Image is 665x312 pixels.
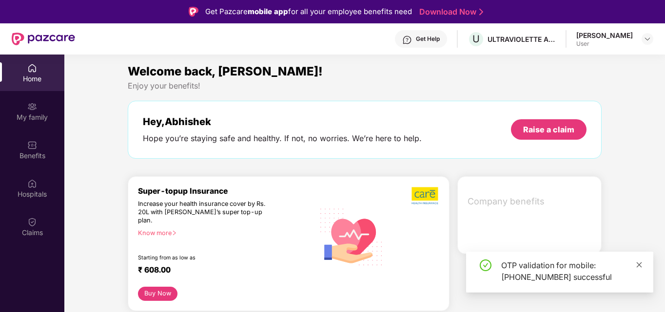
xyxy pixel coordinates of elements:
[402,35,412,45] img: svg+xml;base64,PHN2ZyBpZD0iSGVscC0zMngzMiIgeG1sbnM9Imh0dHA6Ly93d3cudzMub3JnLzIwMDAvc3ZnIiB3aWR0aD...
[27,217,37,227] img: svg+xml;base64,PHN2ZyBpZD0iQ2xhaW0iIHhtbG5zPSJodHRwOi8vd3d3LnczLm9yZy8yMDAwL3N2ZyIgd2lkdGg9IjIwIi...
[172,230,177,236] span: right
[27,179,37,188] img: svg+xml;base64,PHN2ZyBpZD0iSG9zcGl0YWxzIiB4bWxucz0iaHR0cDovL3d3dy53My5vcmcvMjAwMC9zdmciIHdpZHRoPS...
[480,259,491,271] span: check-circle
[27,63,37,73] img: svg+xml;base64,PHN2ZyBpZD0iSG9tZSIgeG1sbnM9Imh0dHA6Ly93d3cudzMub3JnLzIwMDAvc3ZnIiB3aWR0aD0iMjAiIG...
[138,186,314,196] div: Super-topup Insurance
[488,35,556,44] div: ULTRAVIOLETTE AUTOMOTIVE PRIVATE LIMITED
[27,140,37,150] img: svg+xml;base64,PHN2ZyBpZD0iQmVuZWZpdHMiIHhtbG5zPSJodHRwOi8vd3d3LnczLm9yZy8yMDAwL3N2ZyIgd2lkdGg9Ij...
[138,265,304,277] div: ₹ 608.00
[27,102,37,111] img: svg+xml;base64,PHN2ZyB3aWR0aD0iMjAiIGhlaWdodD0iMjAiIHZpZXdCb3g9IjAgMCAyMCAyMCIgZmlsbD0ibm9uZSIgeG...
[419,7,480,17] a: Download Now
[644,35,651,43] img: svg+xml;base64,PHN2ZyBpZD0iRHJvcGRvd24tMzJ4MzIiIHhtbG5zPSJodHRwOi8vd3d3LnczLm9yZy8yMDAwL3N2ZyIgd2...
[468,195,593,208] span: Company benefits
[411,186,439,205] img: b5dec4f62d2307b9de63beb79f102df3.png
[576,31,633,40] div: [PERSON_NAME]
[143,116,422,128] div: Hey, Abhishek
[143,133,422,144] div: Hope you’re staying safe and healthy. If not, no worries. We’re here to help.
[205,6,412,18] div: Get Pazcare for all your employee benefits need
[138,229,308,236] div: Know more
[138,255,273,261] div: Starting from as low as
[462,189,601,214] div: Company benefits
[479,7,483,17] img: Stroke
[189,7,198,17] img: Logo
[636,261,643,268] span: close
[12,33,75,45] img: New Pazcare Logo
[138,200,272,225] div: Increase your health insurance cover by Rs. 20L with [PERSON_NAME]’s super top-up plan.
[138,287,177,301] button: Buy Now
[128,81,602,91] div: Enjoy your benefits!
[314,198,390,275] img: svg+xml;base64,PHN2ZyB4bWxucz0iaHR0cDovL3d3dy53My5vcmcvMjAwMC9zdmciIHhtbG5zOnhsaW5rPSJodHRwOi8vd3...
[248,7,288,16] strong: mobile app
[128,64,323,78] span: Welcome back, [PERSON_NAME]!
[576,40,633,48] div: User
[416,35,440,43] div: Get Help
[523,124,574,135] div: Raise a claim
[501,259,642,283] div: OTP validation for mobile: [PHONE_NUMBER] successful
[472,33,480,45] span: U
